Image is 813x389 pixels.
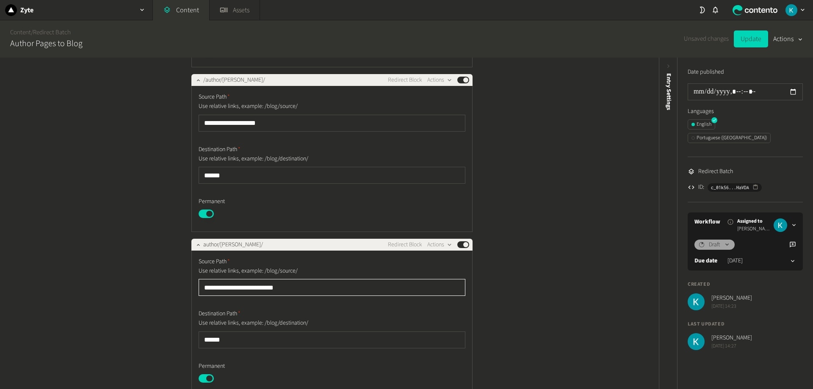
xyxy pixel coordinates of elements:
[199,318,391,328] p: Use relative links, example: /blog/destination/
[388,76,422,85] span: Redirect Block
[688,133,771,143] button: Portuguese ([GEOGRAPHIC_DATA])
[427,75,452,85] button: Actions
[199,93,230,102] span: Source Path
[773,30,803,47] button: Actions
[688,68,724,77] label: Date published
[727,257,743,265] time: [DATE]
[708,183,762,192] button: c_01k56...HaVDA
[711,303,752,310] span: [DATE] 14:23
[694,240,735,250] button: Draft
[711,342,752,350] span: [DATE] 14:27
[199,154,391,163] p: Use relative links, example: /blog/destination/
[711,294,752,303] span: [PERSON_NAME]
[31,28,33,37] span: /
[684,34,729,44] span: Unsaved changes
[688,281,803,288] h4: Created
[203,240,263,249] span: author/konstantin-lopukhin/
[688,320,803,328] h4: Last updated
[688,333,705,350] img: Karlo Jedud
[785,4,797,16] img: Karlo Jedud
[698,167,733,176] span: Redirect Batch
[709,240,720,249] span: Draft
[10,37,83,50] h2: Author Pages to Blog
[199,266,391,276] p: Use relative links, example: /blog/source/
[5,4,17,16] img: Zyte
[199,102,391,111] p: Use relative links, example: /blog/source/
[737,218,770,225] span: Assigned to
[698,183,704,192] span: ID:
[203,76,265,85] span: /author/iain-lennon/
[691,121,711,128] div: English
[694,218,720,226] a: Workflow
[427,240,452,250] button: Actions
[664,73,673,110] span: Entry Settings
[199,257,230,266] span: Source Path
[711,184,749,191] span: c_01k56...HaVDA
[199,197,225,206] span: Permanent
[10,28,31,37] a: Content
[711,334,752,342] span: [PERSON_NAME]
[694,257,717,265] label: Due date
[199,309,241,318] span: Destination Path
[737,225,770,233] span: [PERSON_NAME]
[688,107,803,116] label: Languages
[20,5,33,15] h2: Zyte
[688,119,715,130] button: English
[33,28,71,37] a: Redirect Batch
[774,218,787,232] img: Karlo Jedud
[199,145,241,154] span: Destination Path
[688,293,705,310] img: Karlo Jedud
[691,134,767,142] div: Portuguese ([GEOGRAPHIC_DATA])
[388,240,422,249] span: Redirect Block
[199,362,225,371] span: Permanent
[734,30,768,47] button: Update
